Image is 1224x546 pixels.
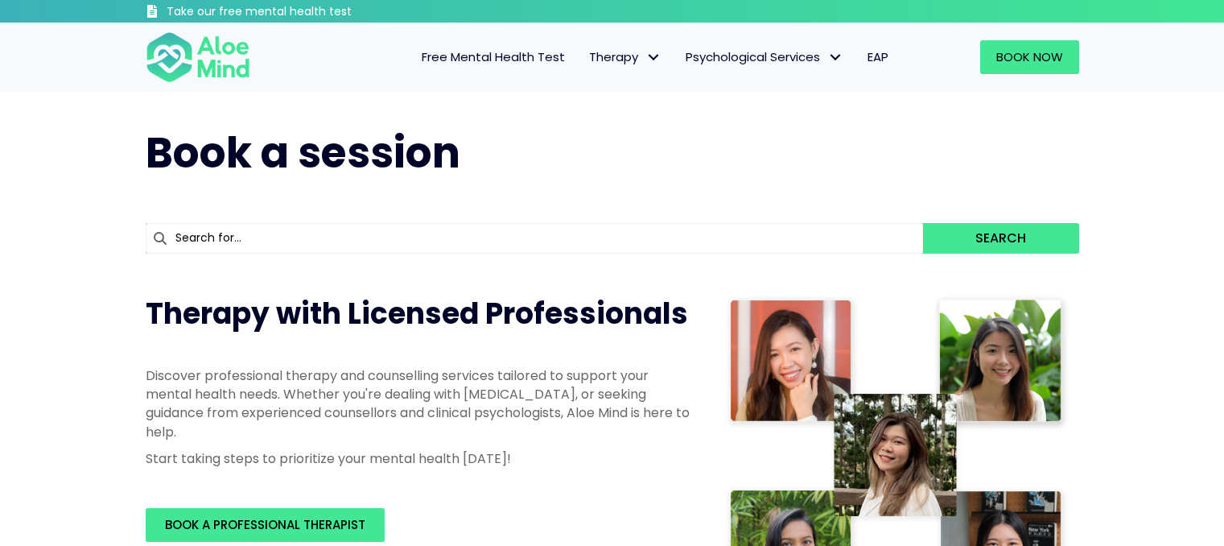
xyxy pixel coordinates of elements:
span: EAP [868,48,888,65]
a: Book Now [980,40,1079,74]
p: Discover professional therapy and counselling services tailored to support your mental health nee... [146,366,693,441]
h3: Take our free mental health test [167,4,438,20]
span: Therapy with Licensed Professionals [146,293,688,334]
a: Free Mental Health Test [410,40,577,74]
a: TherapyTherapy: submenu [577,40,674,74]
p: Start taking steps to prioritize your mental health [DATE]! [146,449,693,468]
span: BOOK A PROFESSIONAL THERAPIST [165,516,365,533]
input: Search for... [146,223,924,254]
span: Therapy: submenu [642,46,666,69]
a: Psychological ServicesPsychological Services: submenu [674,40,855,74]
span: Psychological Services [686,48,843,65]
span: Therapy [589,48,661,65]
a: EAP [855,40,900,74]
span: Book a session [146,123,460,182]
nav: Menu [271,40,900,74]
span: Book Now [996,48,1063,65]
span: Free Mental Health Test [422,48,565,65]
a: Take our free mental health test [146,4,438,23]
span: Psychological Services: submenu [824,46,847,69]
img: Aloe mind Logo [146,31,250,84]
button: Search [923,223,1078,254]
a: BOOK A PROFESSIONAL THERAPIST [146,508,385,542]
